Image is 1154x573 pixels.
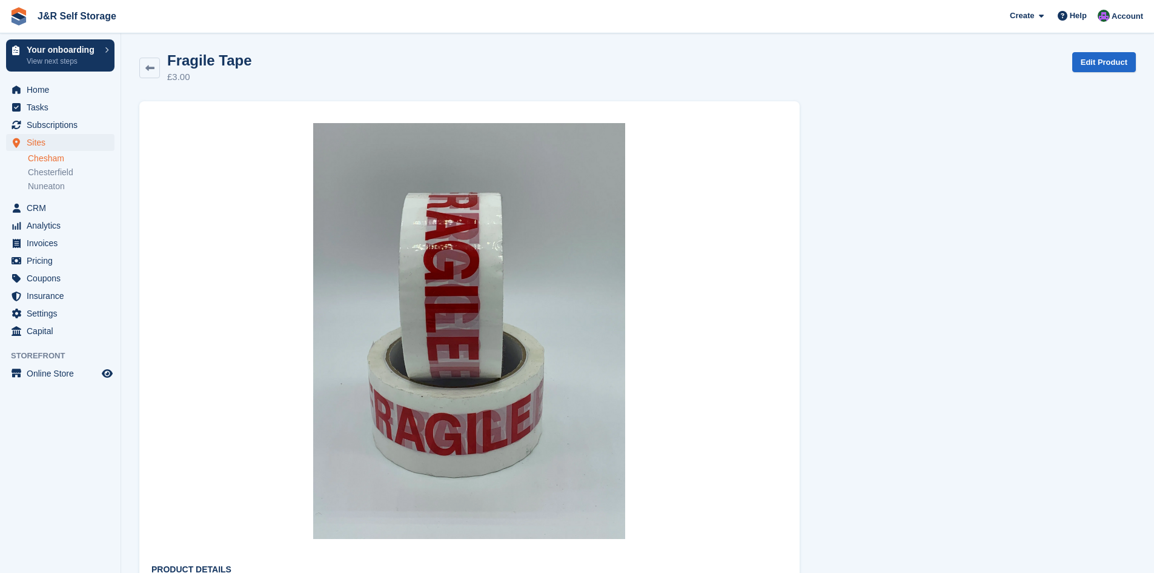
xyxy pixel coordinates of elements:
[27,45,99,54] p: Your onboarding
[6,252,114,269] a: menu
[27,81,99,98] span: Home
[27,287,99,304] span: Insurance
[11,350,121,362] span: Storefront
[100,366,114,381] a: Preview store
[28,167,114,178] a: Chesterfield
[1098,10,1110,22] img: Jordan Mahmood
[27,365,99,382] span: Online Store
[27,305,99,322] span: Settings
[6,270,114,287] a: menu
[6,39,114,72] a: Your onboarding View next steps
[6,235,114,252] a: menu
[27,199,99,216] span: CRM
[6,81,114,98] a: menu
[27,56,99,67] p: View next steps
[27,99,99,116] span: Tasks
[6,365,114,382] a: menu
[27,270,99,287] span: Coupons
[1070,10,1087,22] span: Help
[1112,10,1143,22] span: Account
[27,235,99,252] span: Invoices
[167,52,252,69] h2: Fragile Tape
[27,323,99,340] span: Capital
[28,181,114,192] a: Nuneaton
[28,153,114,164] a: Chesham
[10,7,28,25] img: stora-icon-8386f47178a22dfd0bd8f6a31ec36ba5ce8667c1dd55bd0f319d3a0aa187defe.svg
[6,305,114,322] a: menu
[313,123,625,540] img: Fragile+Tape-1920w.webp
[27,134,99,151] span: Sites
[6,99,114,116] a: menu
[27,116,99,133] span: Subscriptions
[6,323,114,340] a: menu
[33,6,121,26] a: J&R Self Storage
[1072,52,1136,72] a: Edit Product
[27,252,99,269] span: Pricing
[6,116,114,133] a: menu
[27,217,99,234] span: Analytics
[6,134,114,151] a: menu
[1010,10,1034,22] span: Create
[6,199,114,216] a: menu
[6,217,114,234] a: menu
[6,287,114,304] a: menu
[167,70,252,84] p: £3.00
